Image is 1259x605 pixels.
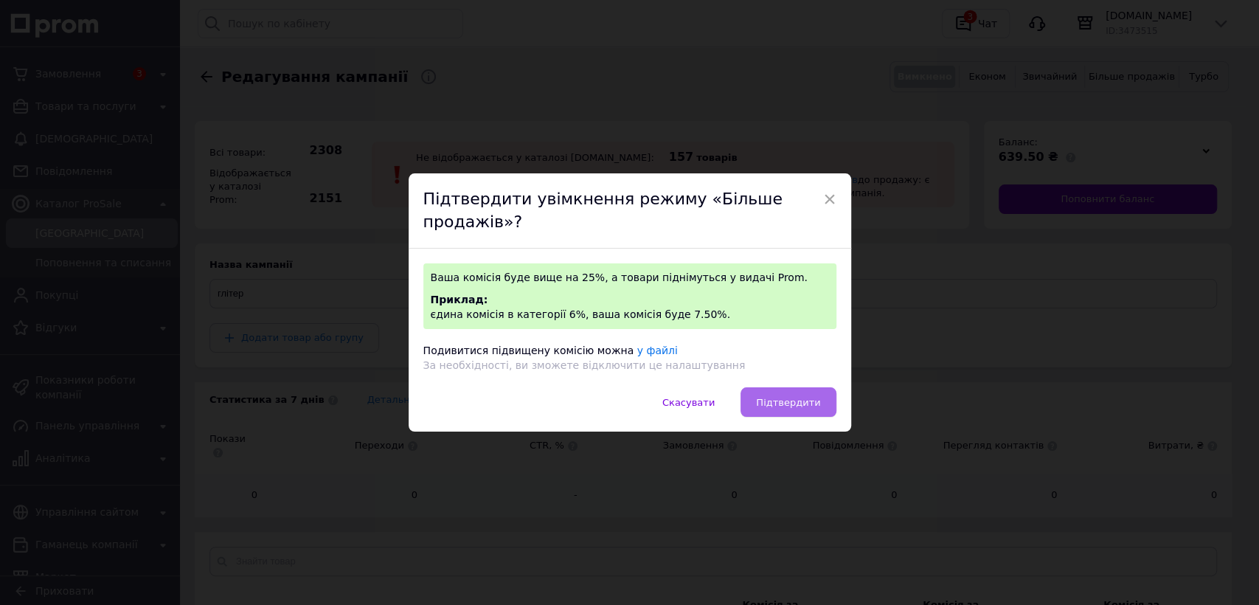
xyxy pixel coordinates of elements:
[423,359,746,371] span: За необхідності, ви зможете відключити це налаштування
[431,308,730,320] span: єдина комісія в категорії 6%, ваша комісія буде 7.50%.
[423,345,634,356] span: Подивитися підвищену комісію можна
[741,387,836,417] button: Підтвердити
[409,173,851,249] div: Підтвердити увімкнення режиму «Більше продажів»?
[662,397,715,408] span: Скасувати
[637,345,678,356] a: у файлі
[431,294,488,305] span: Приклад:
[647,387,730,417] button: Скасувати
[823,187,836,212] span: ×
[431,272,808,283] span: Ваша комісія буде вище на 25%, а товари піднімуться у видачі Prom.
[756,397,820,408] span: Підтвердити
